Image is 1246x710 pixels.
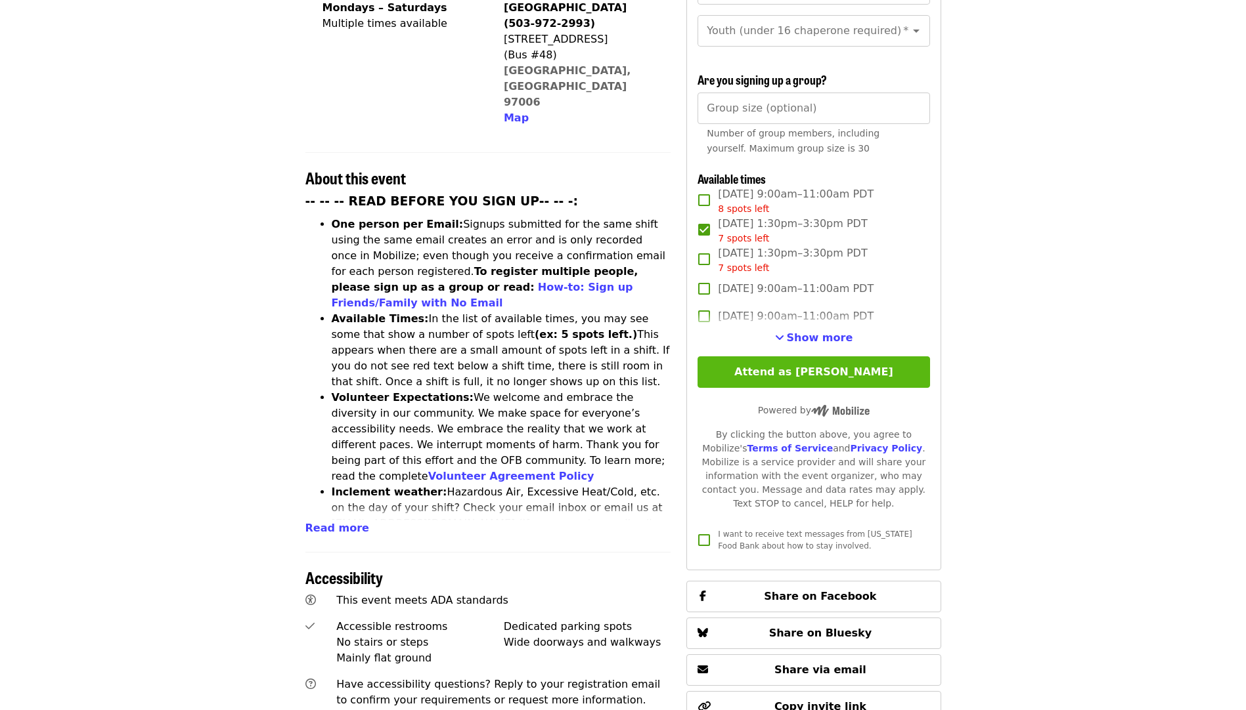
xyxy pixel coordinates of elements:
button: Share on Bluesky [686,617,941,649]
strong: Available Times: [332,312,429,325]
i: question-circle icon [305,678,316,690]
a: Volunteer Agreement Policy [428,470,594,482]
a: How-to: Sign up Friends/Family with No Email [332,281,633,309]
div: No stairs or steps [336,635,504,650]
strong: One person per Email: [332,218,464,230]
div: Mainly flat ground [336,650,504,666]
span: 7 spots left [718,233,769,243]
span: About this event [305,166,406,189]
div: Wide doorways and walkways [504,635,671,650]
a: [GEOGRAPHIC_DATA], [GEOGRAPHIC_DATA] 97006 [504,64,631,108]
span: 7 spots left [718,262,769,273]
button: See more timeslots [775,330,853,346]
div: Dedicated parking spots [504,619,671,635]
span: [DATE] 9:00am–11:00am PDT [718,308,874,324]
span: [DATE] 9:00am–11:00am PDT [718,186,874,216]
span: Share via email [774,663,866,676]
input: [object Object] [698,93,929,124]
li: Hazardous Air, Excessive Heat/Cold, etc. on the day of your shift? Check your email inbox or emai... [332,484,671,563]
i: universal-access icon [305,594,316,606]
span: Map [504,112,529,124]
img: Powered by Mobilize [811,405,870,417]
span: This event meets ADA standards [336,594,508,606]
strong: -- -- -- READ BEFORE YOU SIGN UP-- -- -: [305,194,579,208]
a: Privacy Policy [850,443,922,453]
li: In the list of available times, you may see some that show a number of spots left This appears wh... [332,311,671,390]
button: Read more [305,520,369,536]
span: [DATE] 1:30pm–3:30pm PDT [718,216,867,245]
span: Accessibility [305,566,383,589]
strong: [GEOGRAPHIC_DATA] (503-972-2993) [504,1,627,30]
button: Attend as [PERSON_NAME] [698,356,929,388]
li: We welcome and embrace the diversity in our community. We make space for everyone’s accessibility... [332,390,671,484]
div: (Bus #48) [504,47,660,63]
span: [DATE] 9:00am–11:00am PDT [718,281,874,297]
button: Map [504,110,529,126]
strong: To register multiple people, please sign up as a group or read: [332,265,638,293]
li: Signups submitted for the same shift using the same email creates an error and is only recorded o... [332,217,671,311]
span: 8 spots left [718,203,769,214]
span: I want to receive text messages from [US_STATE] Food Bank about how to stay involved. [718,530,912,551]
span: Available times [698,170,766,187]
span: Show more [787,331,853,344]
span: Are you signing up a group? [698,71,827,88]
button: Share on Facebook [686,581,941,612]
span: Read more [305,522,369,534]
a: Terms of Service [747,443,833,453]
strong: Volunteer Expectations: [332,391,474,404]
span: Share on Facebook [764,590,876,602]
span: Number of group members, including yourself. Maximum group size is 30 [707,128,879,154]
button: Open [907,22,925,40]
strong: Inclement weather: [332,486,447,498]
span: Have accessibility questions? Reply to your registration email to confirm your requirements or re... [336,678,660,706]
strong: (ex: 5 spots left.) [535,328,637,341]
i: check icon [305,620,315,633]
div: Multiple times available [323,16,447,31]
div: [STREET_ADDRESS] [504,31,660,47]
strong: Mondays – Saturdays [323,1,447,14]
span: Share on Bluesky [769,627,872,639]
button: Share via email [686,654,941,686]
div: Accessible restrooms [336,619,504,635]
span: [DATE] 1:30pm–3:30pm PDT [718,245,867,275]
div: By clicking the button above, you agree to Mobilize's and . Mobilize is a service provider and wi... [698,428,929,511]
span: Powered by [758,405,870,415]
